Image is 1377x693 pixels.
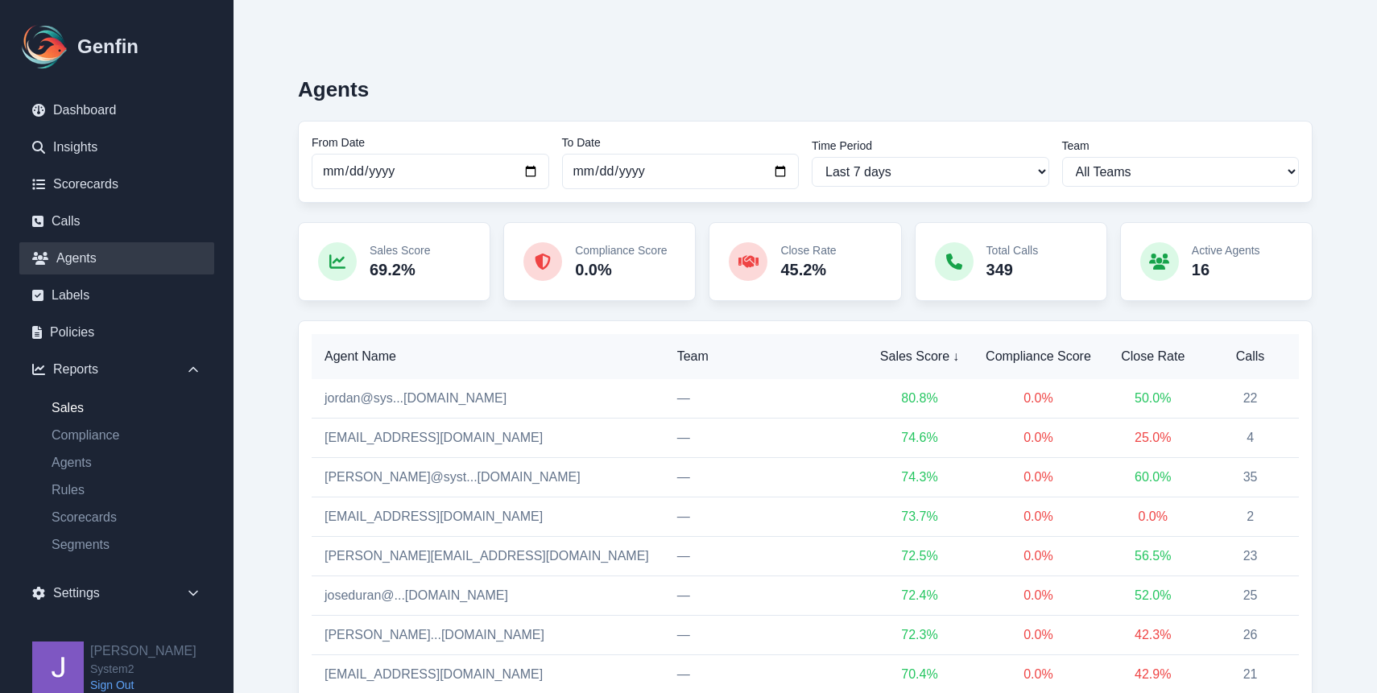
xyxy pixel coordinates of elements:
[1201,497,1299,537] td: 2
[19,94,214,126] a: Dashboard
[677,549,690,563] span: —
[19,168,214,200] a: Scorecards
[901,588,937,602] span: 72.4 %
[986,347,1092,366] span: Compliance Score
[1139,509,1168,523] span: 0.0 %
[677,628,690,641] span: —
[780,242,836,258] p: Close Rate
[370,242,430,258] p: Sales Score
[1023,588,1052,602] span: 0.0 %
[1201,576,1299,616] td: 25
[325,628,544,641] a: [PERSON_NAME]...[DOMAIN_NAME]
[39,426,214,445] a: Compliance
[32,641,84,693] img: Jordan Winfield
[901,391,937,405] span: 80.8 %
[1023,667,1052,681] span: 0.0 %
[19,577,214,609] div: Settings
[1062,138,1300,154] label: Team
[312,134,549,151] label: From Date
[562,134,800,151] label: To Date
[90,641,196,661] h2: [PERSON_NAME]
[1135,431,1171,444] span: 25.0 %
[39,508,214,527] a: Scorecards
[1135,588,1171,602] span: 52.0 %
[1192,242,1260,258] p: Active Agents
[879,347,959,366] span: Sales Score
[780,258,836,281] p: 45.2%
[1023,628,1052,641] span: 0.0 %
[39,453,214,472] a: Agents
[325,667,543,681] a: [EMAIL_ADDRESS][DOMAIN_NAME]
[1023,509,1052,523] span: 0.0 %
[1135,628,1171,641] span: 42.3 %
[1117,347,1189,366] span: Close Rate
[370,258,430,281] p: 69.2%
[575,242,667,258] p: Compliance Score
[39,481,214,500] a: Rules
[677,391,690,405] span: —
[677,588,690,602] span: —
[953,347,959,366] span: ↓
[812,138,1049,154] label: Time Period
[1201,379,1299,419] td: 22
[986,242,1039,258] p: Total Calls
[19,21,71,72] img: Logo
[1201,419,1299,458] td: 4
[1135,391,1171,405] span: 50.0 %
[19,279,214,311] a: Labels
[325,470,581,484] a: [PERSON_NAME]@syst...[DOMAIN_NAME]
[90,661,196,677] span: System2
[901,667,937,681] span: 70.4 %
[1201,458,1299,497] td: 35
[901,628,937,641] span: 72.3 %
[1023,431,1052,444] span: 0.0 %
[677,667,690,681] span: —
[575,258,667,281] p: 0.0%
[901,509,937,523] span: 73.7 %
[677,431,690,444] span: —
[325,347,651,366] span: Agent Name
[39,398,214,418] a: Sales
[677,347,854,366] span: Team
[19,242,214,274] a: Agents
[325,431,543,444] a: [EMAIL_ADDRESS][DOMAIN_NAME]
[1135,549,1171,563] span: 56.5 %
[1023,549,1052,563] span: 0.0 %
[325,549,649,563] a: [PERSON_NAME][EMAIL_ADDRESS][DOMAIN_NAME]
[901,549,937,563] span: 72.5 %
[986,258,1039,281] p: 349
[677,470,690,484] span: —
[325,509,543,523] a: [EMAIL_ADDRESS][DOMAIN_NAME]
[1201,537,1299,576] td: 23
[901,470,937,484] span: 74.3 %
[77,34,139,60] h1: Genfin
[19,131,214,163] a: Insights
[19,316,214,349] a: Policies
[1192,258,1260,281] p: 16
[1023,470,1052,484] span: 0.0 %
[677,509,690,523] span: —
[1023,391,1052,405] span: 0.0 %
[901,431,937,444] span: 74.6 %
[19,353,214,386] div: Reports
[39,535,214,555] a: Segments
[1201,616,1299,655] td: 26
[1135,667,1171,681] span: 42.9 %
[1214,347,1286,366] span: Calls
[325,588,508,602] a: joseduran@...[DOMAIN_NAME]
[1135,470,1171,484] span: 60.0 %
[19,205,214,237] a: Calls
[325,391,507,405] a: jordan@sys...[DOMAIN_NAME]
[298,77,369,101] h2: Agents
[90,677,196,693] a: Sign Out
